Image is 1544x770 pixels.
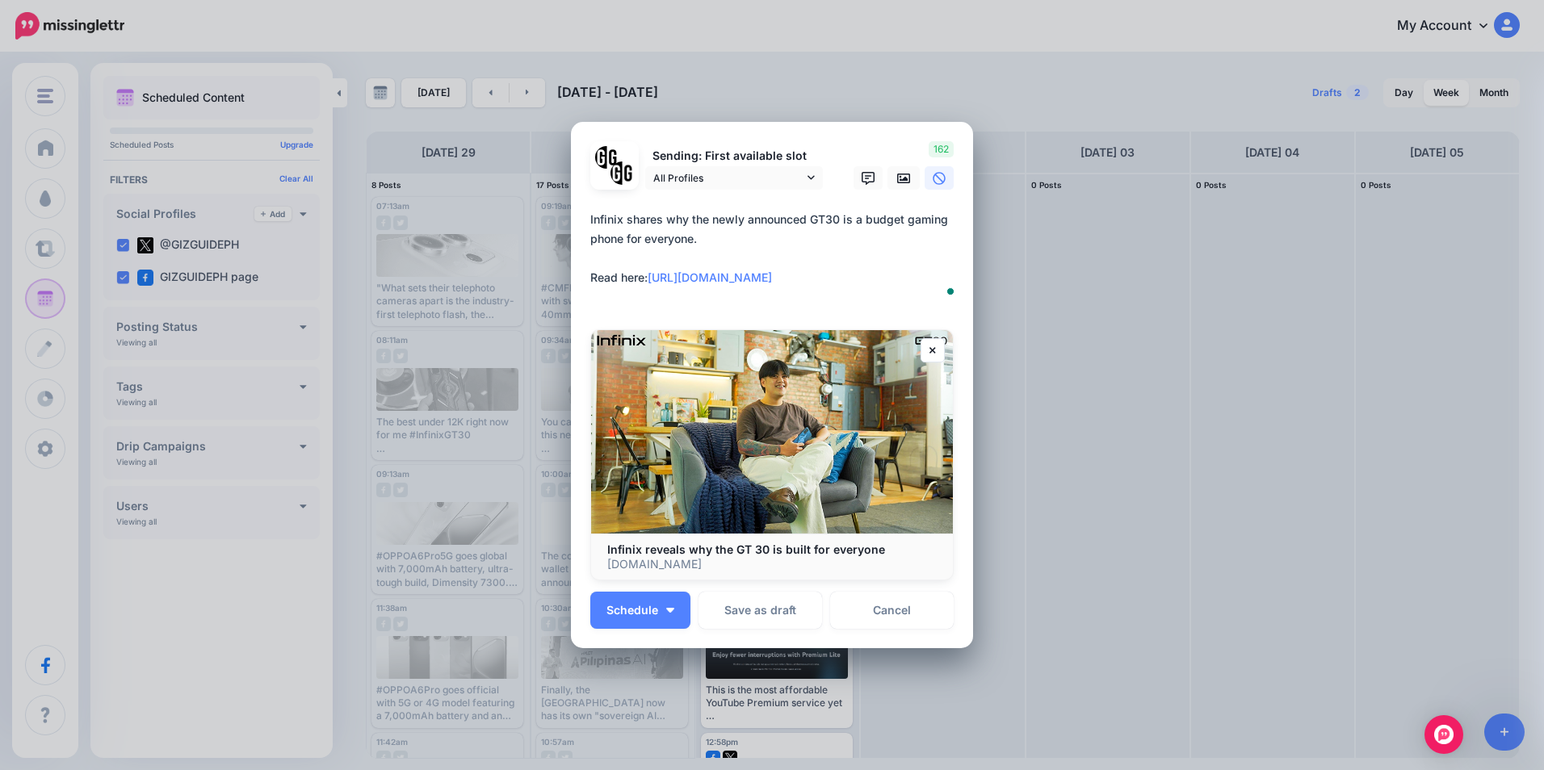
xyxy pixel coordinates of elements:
p: [DOMAIN_NAME] [607,557,937,571]
img: JT5sWCfR-79925.png [610,161,634,185]
span: 162 [929,141,954,157]
img: 353459792_649996473822713_4483302954317148903_n-bsa138318.png [595,146,619,169]
img: arrow-down-white.png [666,608,674,613]
div: Open Intercom Messenger [1424,715,1463,754]
button: Schedule [590,592,690,629]
a: Cancel [830,592,954,629]
b: Infinix reveals why the GT 30 is built for everyone [607,542,885,556]
div: Infinix shares why the newly announced GT30 is a budget gaming phone for everyone. Read here: [590,210,962,287]
img: Infinix reveals why the GT 30 is built for everyone [591,330,953,534]
span: All Profiles [653,169,803,186]
textarea: To enrich screen reader interactions, please activate Accessibility in Grammarly extension settings [590,210,962,307]
button: Save as draft [699,592,822,629]
a: All Profiles [645,166,823,190]
p: Sending: First available slot [645,147,823,165]
span: Schedule [606,605,658,616]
